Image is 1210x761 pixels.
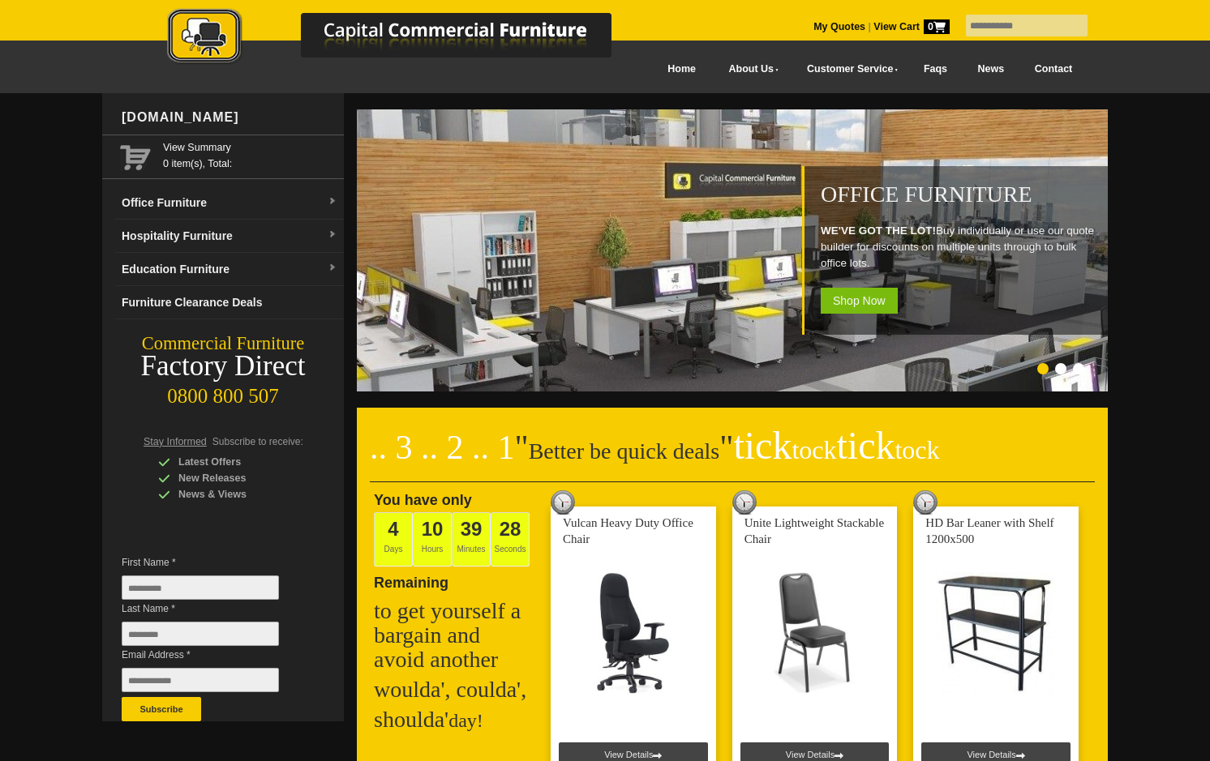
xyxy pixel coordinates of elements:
div: Latest Offers [158,454,312,470]
h2: to get yourself a bargain and avoid another [374,599,536,672]
input: Last Name * [122,622,279,646]
div: New Releases [158,470,312,486]
a: Contact [1019,51,1088,88]
li: Page dot 1 [1037,363,1049,374]
li: Page dot 3 [1073,363,1084,374]
input: First Name * [122,575,279,600]
h1: Office Furniture [821,182,1100,207]
span: Email Address * [122,647,303,663]
a: News [963,51,1019,88]
a: Education Furnituredropdown [115,253,344,286]
span: Subscribe to receive: [212,436,303,447]
span: Stay Informed [144,436,207,447]
img: tick tock deal clock [732,490,757,515]
span: 4 [388,518,398,540]
span: tock [792,435,836,464]
a: Office Furniture WE'VE GOT THE LOT!Buy individually or use our quote builder for discounts on mul... [357,383,1111,394]
a: Office Furnituredropdown [115,186,344,220]
span: .. 3 .. 2 .. 1 [370,429,515,466]
a: Customer Service [789,51,908,88]
a: Faqs [908,51,963,88]
span: Shop Now [821,288,898,314]
strong: WE'VE GOT THE LOT! [821,224,936,237]
a: Capital Commercial Furniture Logo [122,8,690,72]
span: Hours [413,512,452,566]
span: Remaining [374,568,448,591]
img: dropdown [328,230,337,240]
span: Minutes [452,512,491,566]
span: 28 [500,518,521,540]
div: [DOMAIN_NAME] [115,93,344,142]
span: Seconds [491,512,530,566]
img: tick tock deal clock [551,490,575,515]
button: Subscribe [122,697,201,721]
span: Days [374,512,413,566]
div: Commercial Furniture [102,332,344,355]
span: 0 [924,19,950,34]
img: dropdown [328,197,337,207]
a: Furniture Clearance Deals [115,286,344,319]
strong: View Cart [873,21,950,32]
span: " [515,429,529,466]
a: View Cart0 [871,21,950,32]
span: Last Name * [122,601,303,617]
img: tick tock deal clock [913,490,938,515]
h2: woulda', coulda', [374,678,536,702]
h2: Better be quick deals [370,434,1095,482]
span: " [719,429,939,466]
div: 0800 800 507 [102,377,344,408]
h2: shoulda' [374,708,536,733]
span: 39 [461,518,483,540]
p: Buy individually or use our quote builder for discounts on multiple units through to bulk office ... [821,223,1100,271]
span: First Name * [122,554,303,571]
div: Factory Direct [102,355,344,378]
li: Page dot 2 [1055,363,1066,374]
img: dropdown [328,263,337,273]
span: day! [448,710,483,731]
div: News & Views [158,486,312,502]
img: Capital Commercial Furniture Logo [122,8,690,67]
a: About Us [711,51,789,88]
span: tick tick [733,424,939,467]
span: You have only [374,492,472,508]
input: Email Address * [122,668,279,692]
a: Hospitality Furnituredropdown [115,220,344,253]
img: Office Furniture [357,109,1111,391]
span: tock [895,435,939,464]
span: 0 item(s), Total: [163,139,337,169]
span: 10 [422,518,444,540]
a: My Quotes [813,21,865,32]
a: View Summary [163,139,337,156]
